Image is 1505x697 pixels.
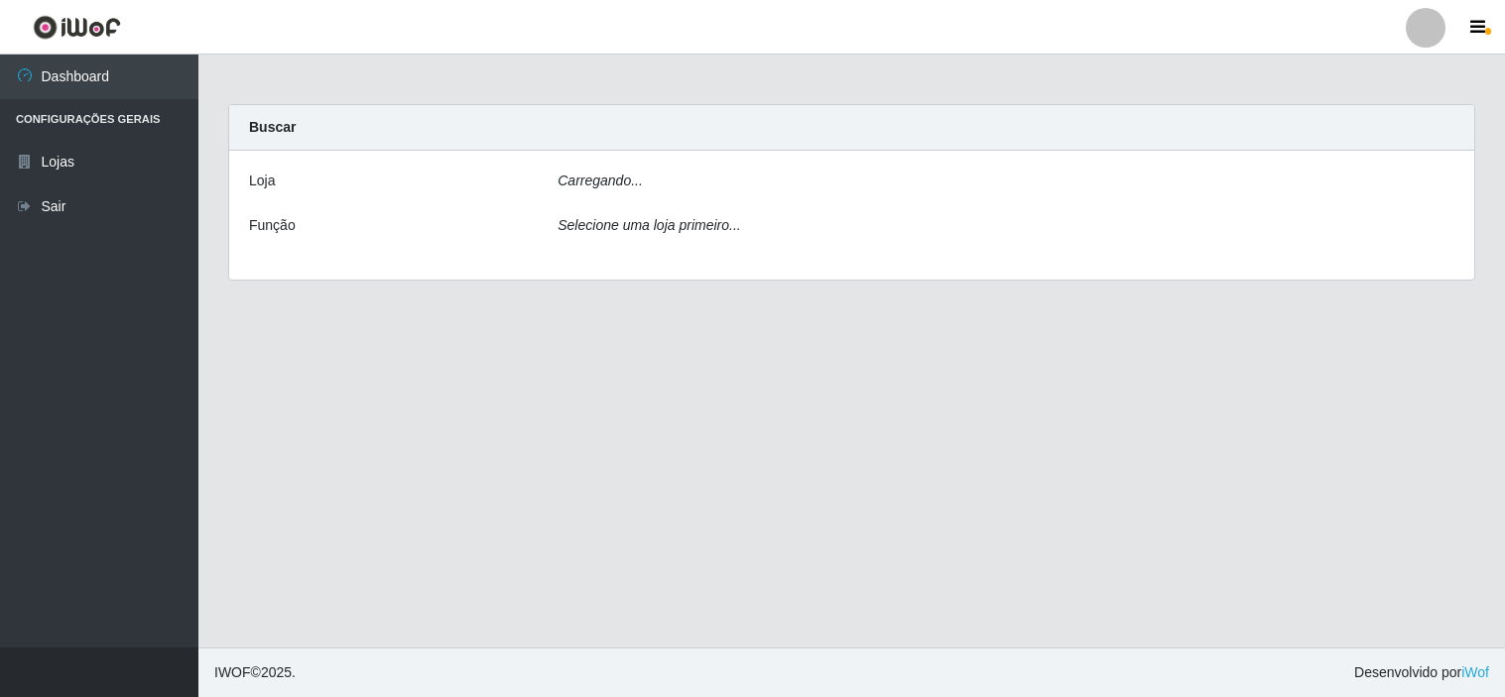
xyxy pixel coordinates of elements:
[558,173,643,188] i: Carregando...
[33,15,121,40] img: CoreUI Logo
[214,662,296,683] span: © 2025 .
[1354,662,1489,683] span: Desenvolvido por
[214,664,251,680] span: IWOF
[1461,664,1489,680] a: iWof
[249,171,275,191] label: Loja
[558,217,740,233] i: Selecione uma loja primeiro...
[249,215,296,236] label: Função
[249,119,296,135] strong: Buscar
